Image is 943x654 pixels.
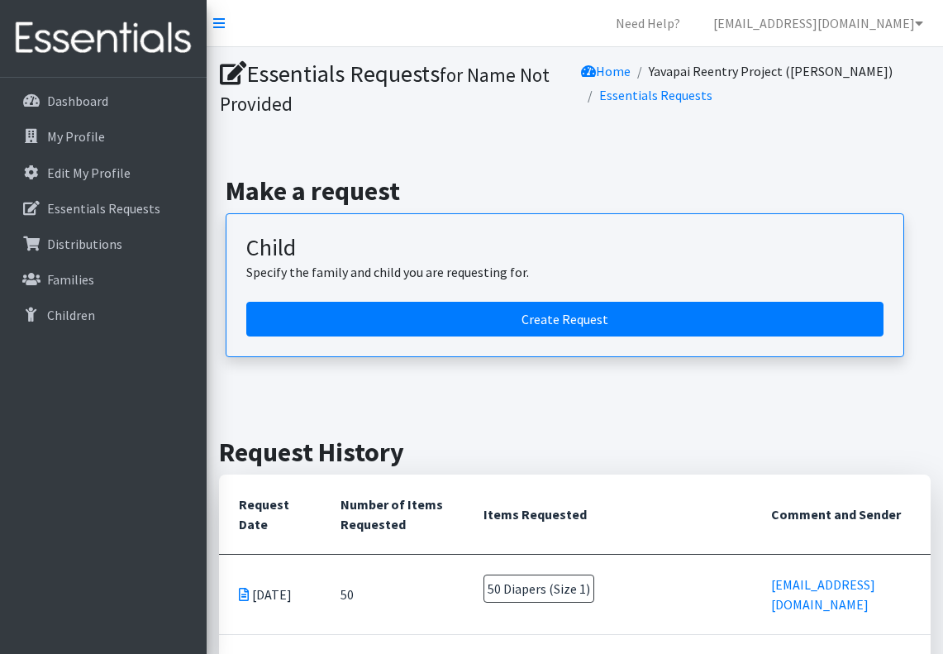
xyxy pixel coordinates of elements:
[246,262,883,282] p: Specify the family and child you are requesting for.
[246,302,883,337] a: Create a request for a child or family
[581,63,631,79] a: Home
[321,555,464,635] td: 50
[7,84,200,117] a: Dashboard
[483,575,594,603] span: 50 Diapers (Size 1)
[47,307,95,323] p: Children
[599,87,712,103] a: Essentials Requests
[7,120,200,153] a: My Profile
[47,93,108,109] p: Dashboard
[47,200,160,217] p: Essentials Requests
[321,475,464,555] th: Number of Items Requested
[7,11,200,66] img: HumanEssentials
[219,475,321,555] th: Request Date
[47,236,122,252] p: Distributions
[220,60,569,117] h1: Essentials Requests
[7,263,200,296] a: Families
[602,7,693,40] a: Need Help?
[7,227,200,260] a: Distributions
[771,576,875,613] a: [EMAIL_ADDRESS][DOMAIN_NAME]
[226,175,924,207] h2: Make a request
[7,298,200,332] a: Children
[7,192,200,225] a: Essentials Requests
[649,63,893,79] a: Yavapai Reentry Project ([PERSON_NAME])
[7,156,200,189] a: Edit My Profile
[219,555,321,635] td: [DATE]
[464,475,751,555] th: Items Requested
[246,234,883,262] h3: Child
[47,271,94,288] p: Families
[751,475,931,555] th: Comment and Sender
[47,165,131,181] p: Edit My Profile
[700,7,936,40] a: [EMAIL_ADDRESS][DOMAIN_NAME]
[220,63,550,116] small: for Name Not Provided
[219,437,931,468] h2: Request History
[47,128,105,145] p: My Profile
